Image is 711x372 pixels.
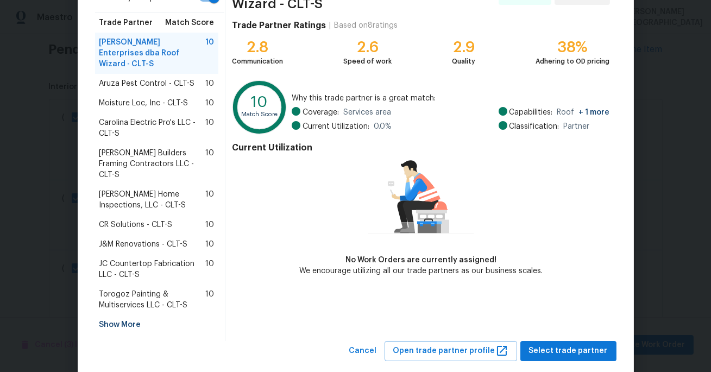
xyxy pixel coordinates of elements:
div: | [326,20,334,31]
span: + 1 more [579,109,610,116]
h4: Current Utilization [232,142,609,153]
button: Open trade partner profile [385,341,517,361]
span: Services area [343,107,391,118]
span: 10 [205,98,214,109]
span: 10 [205,78,214,89]
span: [PERSON_NAME] Builders Framing Contractors LLC - CLT-S [99,148,206,180]
button: Select trade partner [520,341,616,361]
span: 0.0 % [374,121,392,132]
span: Open trade partner profile [393,344,508,358]
div: Show More [95,315,219,335]
span: Aruza Pest Control - CLT-S [99,78,195,89]
span: 10 [205,148,214,180]
span: 10 [205,219,214,230]
div: We encourage utilizing all our trade partners as our business scales. [299,266,543,276]
div: 2.6 [343,42,392,53]
span: [PERSON_NAME] Home Inspections, LLC - CLT-S [99,189,206,211]
span: 10 [205,189,214,211]
span: Match Score [165,17,214,28]
button: Cancel [345,341,381,361]
div: Quality [452,56,475,67]
span: Select trade partner [529,344,608,358]
span: 10 [205,117,214,139]
span: Trade Partner [99,17,153,28]
div: Communication [232,56,283,67]
text: 10 [251,95,268,110]
span: Cancel [349,344,377,358]
span: 10 [205,258,214,280]
span: Torogoz Painting & Multiservices LLC - CLT-S [99,289,206,311]
span: JC Countertop Fabrication LLC - CLT-S [99,258,206,280]
div: Speed of work [343,56,392,67]
span: CR Solutions - CLT-S [99,219,173,230]
span: Current Utilization: [303,121,369,132]
span: 10 [205,37,214,70]
span: Moisture Loc, Inc - CLT-S [99,98,188,109]
span: Capabilities: [509,107,553,118]
div: Based on 8 ratings [334,20,398,31]
div: 2.9 [452,42,475,53]
span: Roof [557,107,610,118]
span: 10 [205,239,214,250]
text: Match Score [242,111,278,117]
span: Classification: [509,121,559,132]
span: J&M Renovations - CLT-S [99,239,188,250]
span: Coverage: [303,107,339,118]
div: No Work Orders are currently assigned! [299,255,543,266]
span: Partner [564,121,590,132]
div: Adhering to OD pricing [536,56,610,67]
span: [PERSON_NAME] Enterprises dba Roof Wizard - CLT-S [99,37,206,70]
span: Why this trade partner is a great match: [292,93,610,104]
h4: Trade Partner Ratings [232,20,326,31]
span: 10 [205,289,214,311]
div: 2.8 [232,42,283,53]
span: Carolina Electric Pro's LLC - CLT-S [99,117,206,139]
div: 38% [536,42,610,53]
